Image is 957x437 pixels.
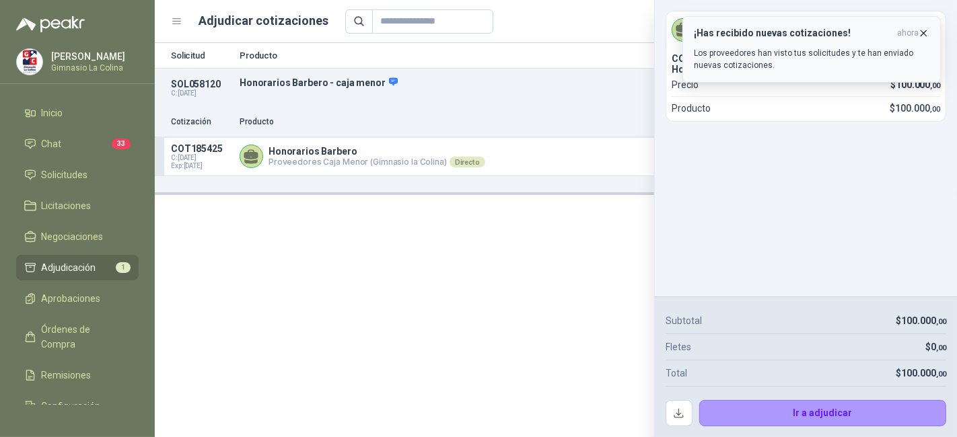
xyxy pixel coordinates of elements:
p: C: [DATE] [171,89,232,97]
p: COT185425 [171,143,232,154]
span: Adjudicación [42,260,96,275]
p: $ [896,313,946,328]
span: ahora [897,28,919,39]
p: Fletes [666,340,691,354]
span: Solicitudes [42,167,88,182]
span: ,00 [936,317,946,326]
span: ,00 [936,370,946,379]
span: Inicio [42,106,63,120]
p: $ [896,366,946,381]
span: 33 [112,138,131,149]
p: COT185425 [672,53,940,64]
p: Producto [672,101,711,116]
p: Proveedores Caja Menor (Gimnasio la Colina) [269,157,485,167]
p: Gimnasio La Colina [51,64,135,72]
img: Company Logo [17,49,42,75]
span: Exp: [DATE] [171,162,232,170]
span: 1 [116,262,131,273]
a: Licitaciones [16,193,139,218]
p: [PERSON_NAME] [51,52,135,61]
span: Órdenes de Compra [42,322,126,352]
p: $ [890,101,940,116]
h3: ¡Has recibido nuevas cotizaciones! [694,28,892,39]
span: De contado [631,159,699,166]
span: Negociaciones [42,229,104,244]
span: 100.000 [901,368,946,379]
p: Total [666,366,687,381]
p: Precio [631,116,699,128]
span: 0 [931,342,946,352]
p: Solicitud [171,51,232,60]
a: Inicio [16,100,139,126]
span: 100.000 [895,103,940,114]
h1: Adjudicar cotizaciones [199,11,329,30]
button: ¡Has recibido nuevas cotizaciones!ahora Los proveedores han visto tus solicitudes y te han enviad... [682,16,941,83]
p: Producto [240,116,623,128]
span: C: [DATE] [171,154,232,162]
p: Honorarios Barbero [269,146,485,157]
a: Chat33 [16,131,139,157]
p: Cotización [171,116,232,128]
p: Subtotal [666,313,702,328]
span: Remisiones [42,368,92,383]
p: Honorarios Barbero [672,64,940,75]
a: Órdenes de Compra [16,317,139,357]
a: Solicitudes [16,162,139,188]
span: Chat [42,136,62,151]
p: Los proveedores han visto tus solicitudes y te han enviado nuevas cotizaciones. [694,47,929,71]
span: Configuración [42,399,101,413]
a: Aprobaciones [16,286,139,311]
a: Negociaciones [16,224,139,249]
span: ,00 [936,344,946,352]
span: 100.000 [901,315,946,326]
p: SOL058120 [171,79,232,89]
p: Honorarios Barbero - caja menor [240,77,747,89]
p: $ [925,340,946,354]
p: Producto [240,51,747,60]
button: Ir a adjudicar [699,400,947,427]
span: ,00 [930,105,940,114]
a: Configuración [16,393,139,419]
div: Directo [450,157,485,167]
span: Licitaciones [42,198,92,213]
a: Remisiones [16,362,139,388]
img: Logo peakr [16,16,85,32]
span: Aprobaciones [42,291,101,306]
p: Precio [672,77,699,92]
p: $ 100.000 [631,143,699,166]
a: Adjudicación1 [16,255,139,280]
